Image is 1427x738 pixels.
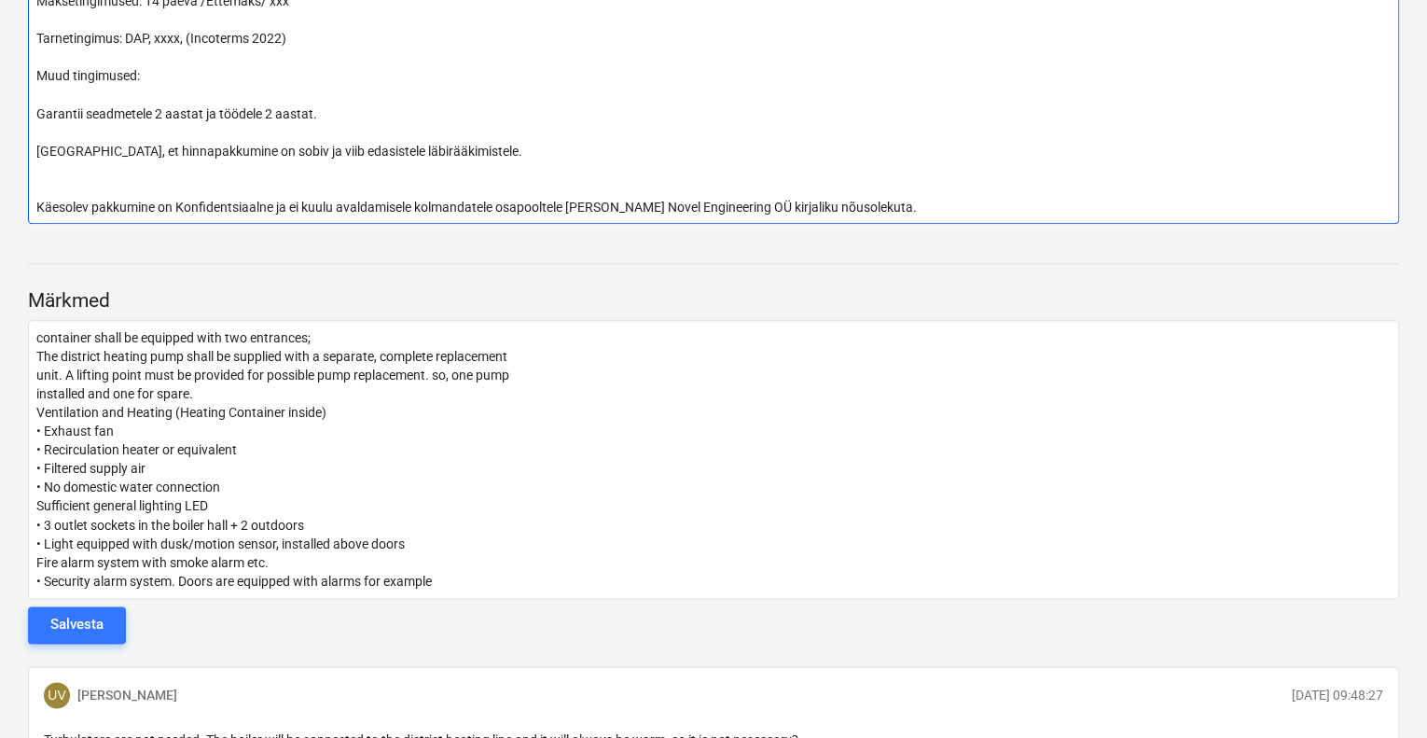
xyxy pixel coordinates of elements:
span: container shall be equipped with two entrances; [36,330,311,345]
span: UV [48,688,65,703]
p: Märkmed [28,288,1399,314]
button: Salvesta [28,606,126,644]
div: Vestlusvidin [1334,648,1427,738]
span: Ventilation and Heating (Heating Container inside) [36,405,326,420]
span: installed and one for spare. [36,386,193,401]
div: Urmas Vill [44,682,70,708]
span: • 3 outlet sockets in the boiler hall + 2 outdoors [36,518,304,533]
span: • No domestic water connection [36,480,220,494]
span: Fire alarm system with smoke alarm etc. [36,555,269,570]
p: [DATE] 09:48:27 [1292,686,1383,704]
p: [PERSON_NAME] [77,686,177,704]
span: • Light equipped with dusk/motion sensor, installed above doors [36,536,405,551]
span: unit. A lifting point must be provided for possible pump replacement. so, one pump [36,368,509,383]
span: • Filtered supply air [36,461,145,476]
span: The district heating pump shall be supplied with a separate, complete replacement [36,349,507,364]
div: Salvesta [50,612,104,636]
span: • Security alarm system. Doors are equipped with alarms for example [36,574,432,589]
span: Sufficient general lighting LED [36,498,208,513]
iframe: Chat Widget [1334,648,1427,738]
span: • Recirculation heater or equivalent [36,442,237,457]
span: • Exhaust fan [36,424,114,439]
